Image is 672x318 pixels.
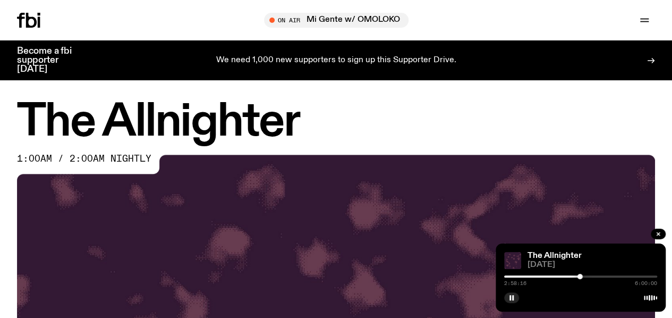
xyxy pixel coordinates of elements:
a: The Allnighter [528,252,582,260]
h3: Become a fbi supporter [DATE] [17,47,85,74]
span: 1:00am / 2:00am nightly [17,155,151,163]
h1: The Allnighter [17,101,655,144]
span: 2:58:16 [504,281,526,286]
button: On AirMi Gente w/ OMOLOKO [264,13,409,28]
span: [DATE] [528,261,657,269]
span: 6:00:00 [635,281,657,286]
p: We need 1,000 new supporters to sign up this Supporter Drive. [216,56,456,65]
